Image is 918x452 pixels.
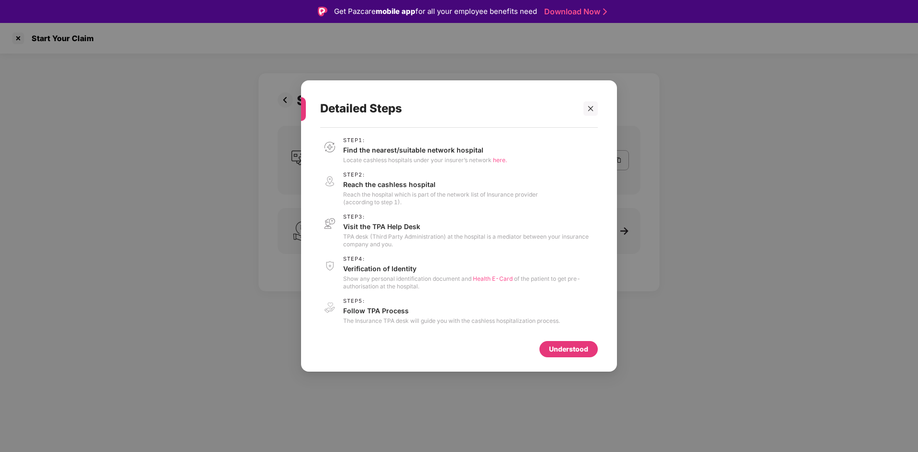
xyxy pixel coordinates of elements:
[343,145,507,154] p: Find the nearest/suitable network hospital
[334,6,537,17] div: Get Pazcare for all your employee benefits need
[320,298,339,318] img: svg+xml;base64,PHN2ZyB3aWR0aD0iNDAiIGhlaWdodD0iNDEiIHZpZXdCb3g9IjAgMCA0MCA0MSIgZmlsbD0ibm9uZSIgeG...
[473,275,513,282] span: Health E-Card
[320,172,339,191] img: svg+xml;base64,PHN2ZyB3aWR0aD0iNDAiIGhlaWdodD0iNDEiIHZpZXdCb3g9IjAgMCA0MCA0MSIgZmlsbD0ibm9uZSIgeG...
[343,317,560,325] p: The Insurance TPA desk will guide you with the cashless hospitalization process.
[343,256,598,262] span: Step 4 :
[343,137,507,143] span: Step 1 :
[343,298,560,304] span: Step 5 :
[493,156,507,164] span: here.
[343,275,598,290] p: Show any personal identification document and of the patient to get pre-authorisation at the hosp...
[343,180,538,189] p: Reach the cashless hospital
[343,222,598,231] p: Visit the TPA Help Desk
[343,172,538,178] span: Step 2 :
[320,256,339,276] img: svg+xml;base64,PHN2ZyB3aWR0aD0iNDAiIGhlaWdodD0iNDEiIHZpZXdCb3g9IjAgMCA0MCA0MSIgZmlsbD0ibm9uZSIgeG...
[320,214,339,233] img: svg+xml;base64,PHN2ZyB3aWR0aD0iNDAiIGhlaWdodD0iNDEiIHZpZXdCb3g9IjAgMCA0MCA0MSIgZmlsbD0ibm9uZSIgeG...
[544,7,604,17] a: Download Now
[587,105,594,112] span: close
[343,264,598,273] p: Verification of Identity
[376,7,415,16] strong: mobile app
[343,156,507,164] p: Locate cashless hospitals under your insurer’s network
[343,233,598,248] p: TPA desk (Third Party Administration) at the hospital is a mediator between your insurance compan...
[603,7,607,17] img: Stroke
[343,191,538,206] p: Reach the hospital which is part of the network list of Insurance provider (according to step 1).
[343,306,560,315] p: Follow TPA Process
[318,7,327,16] img: Logo
[343,214,598,220] span: Step 3 :
[320,137,339,157] img: svg+xml;base64,PHN2ZyB3aWR0aD0iNDAiIGhlaWdodD0iNDEiIHZpZXdCb3g9IjAgMCA0MCA0MSIgZmlsbD0ibm9uZSIgeG...
[320,90,575,127] div: Detailed Steps
[549,344,588,354] div: Understood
